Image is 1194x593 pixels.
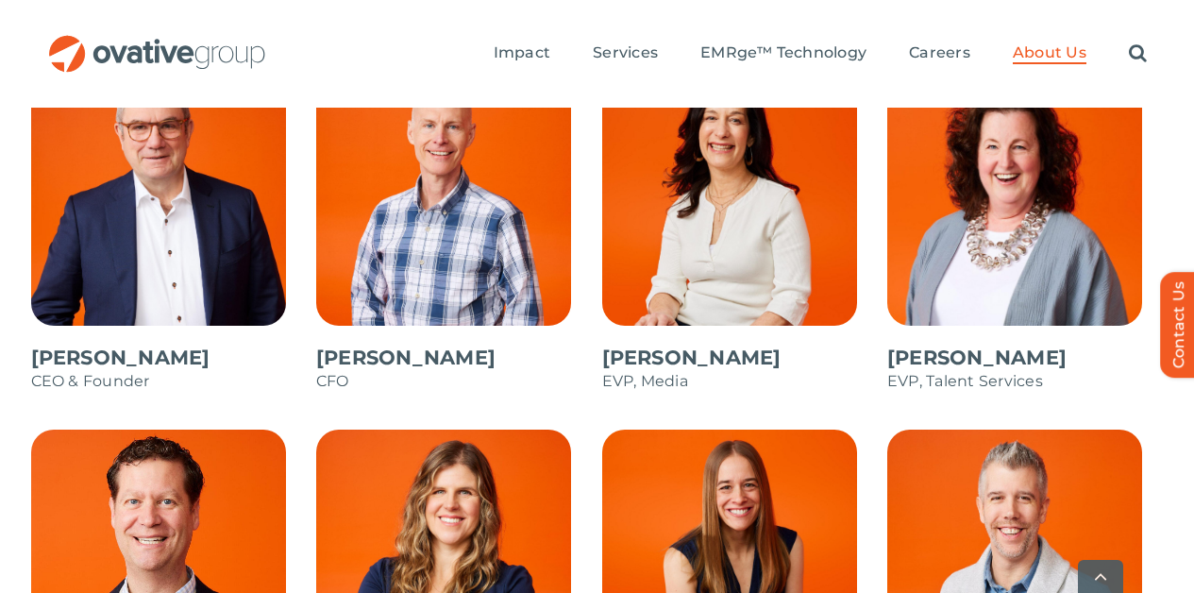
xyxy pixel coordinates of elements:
[1013,43,1086,62] span: About Us
[909,43,970,62] span: Careers
[494,24,1147,84] nav: Menu
[1013,43,1086,64] a: About Us
[47,33,267,51] a: OG_Full_horizontal_RGB
[700,43,866,62] span: EMRge™ Technology
[1129,43,1147,64] a: Search
[593,43,658,62] span: Services
[593,43,658,64] a: Services
[700,43,866,64] a: EMRge™ Technology
[494,43,550,62] span: Impact
[909,43,970,64] a: Careers
[494,43,550,64] a: Impact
